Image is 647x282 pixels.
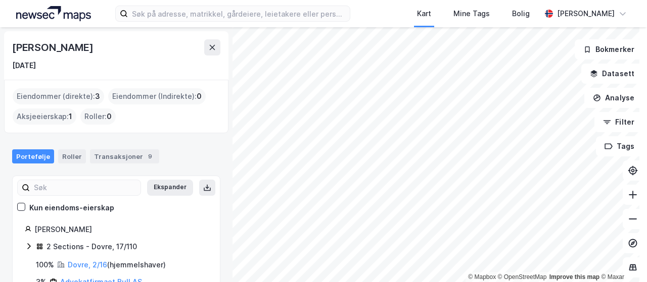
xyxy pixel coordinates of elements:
[584,88,643,108] button: Analyse
[34,223,208,236] div: [PERSON_NAME]
[12,149,54,163] div: Portefølje
[13,88,104,104] div: Eiendommer (direkte) :
[90,149,159,163] div: Transaksjoner
[498,273,547,280] a: OpenStreetMap
[30,180,141,195] input: Søk
[596,234,647,282] iframe: Chat Widget
[453,8,490,20] div: Mine Tags
[36,259,54,271] div: 100%
[197,90,202,102] span: 0
[16,6,91,21] img: logo.a4113a55bc3d86da70a041830d287a7e.svg
[581,64,643,84] button: Datasett
[68,260,107,269] a: Dovre, 2/16
[12,39,95,55] div: [PERSON_NAME]
[69,110,72,123] span: 1
[596,136,643,156] button: Tags
[549,273,599,280] a: Improve this map
[417,8,431,20] div: Kart
[58,149,86,163] div: Roller
[575,39,643,60] button: Bokmerker
[80,108,116,125] div: Roller :
[107,110,112,123] span: 0
[12,60,36,72] div: [DATE]
[108,88,206,104] div: Eiendommer (Indirekte) :
[29,202,114,214] div: Kun eiendoms-eierskap
[468,273,496,280] a: Mapbox
[594,112,643,132] button: Filter
[68,259,166,271] div: ( hjemmelshaver )
[128,6,350,21] input: Søk på adresse, matrikkel, gårdeiere, leietakere eller personer
[145,151,155,161] div: 9
[47,241,137,253] div: 2 Sections - Dovre, 17/110
[512,8,530,20] div: Bolig
[596,234,647,282] div: Kontrollprogram for chat
[13,108,76,125] div: Aksjeeierskap :
[147,180,193,196] button: Ekspander
[95,90,100,102] span: 3
[557,8,615,20] div: [PERSON_NAME]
